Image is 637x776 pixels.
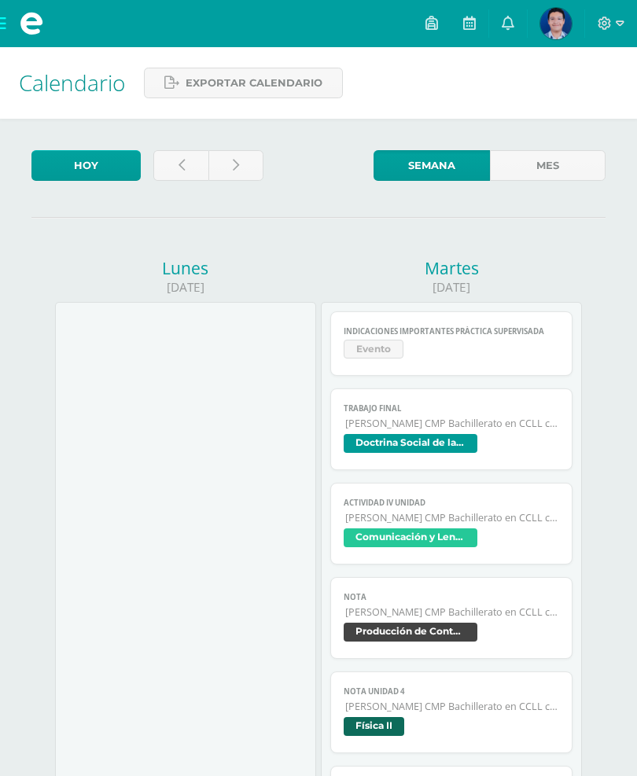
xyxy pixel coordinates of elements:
[330,483,572,565] a: Actividad IV Unidad[PERSON_NAME] CMP Bachillerato en CCLL con Orientación en ComputaciónComunicac...
[345,511,558,524] span: [PERSON_NAME] CMP Bachillerato en CCLL con Orientación en Computación
[344,434,477,453] span: Doctrina Social de la [DEMOGRAPHIC_DATA]
[330,577,572,659] a: Nota[PERSON_NAME] CMP Bachillerato en CCLL con Orientación en ComputaciónProducción de Contenidos...
[330,311,572,376] a: INDICACIONES IMPORTANTES PRÁCTICA SUPERVISADAEvento
[55,257,316,279] div: Lunes
[330,671,572,753] a: NOTA UNIDAD 4[PERSON_NAME] CMP Bachillerato en CCLL con Orientación en ComputaciónFísica II
[344,340,403,359] span: Evento
[345,417,558,430] span: [PERSON_NAME] CMP Bachillerato en CCLL con Orientación en Computación
[321,279,582,296] div: [DATE]
[345,700,558,713] span: [PERSON_NAME] CMP Bachillerato en CCLL con Orientación en Computación
[344,326,558,337] span: INDICACIONES IMPORTANTES PRÁCTICA SUPERVISADA
[144,68,343,98] a: Exportar calendario
[344,686,558,697] span: NOTA UNIDAD 4
[344,592,558,602] span: Nota
[19,68,125,97] span: Calendario
[344,717,404,736] span: Física II
[344,498,558,508] span: Actividad IV Unidad
[344,528,477,547] span: Comunicación y Lenguaje L3 Inglés
[345,605,558,619] span: [PERSON_NAME] CMP Bachillerato en CCLL con Orientación en Computación
[344,403,558,414] span: Trabajo Final
[374,150,489,181] a: Semana
[55,279,316,296] div: [DATE]
[186,68,322,97] span: Exportar calendario
[540,8,572,39] img: e19e236b26c8628caae8f065919779ad.png
[330,388,572,470] a: Trabajo Final[PERSON_NAME] CMP Bachillerato en CCLL con Orientación en ComputaciónDoctrina Social...
[321,257,582,279] div: Martes
[31,150,141,181] a: Hoy
[344,623,477,642] span: Producción de Contenidos Digitales
[490,150,606,181] a: Mes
